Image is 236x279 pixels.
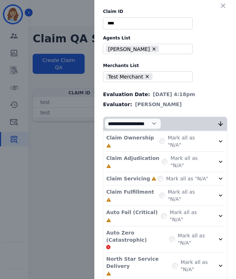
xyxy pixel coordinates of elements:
label: Mark all as "N/A" [178,232,208,246]
label: Merchants List [103,63,227,68]
div: Evaluator: [103,101,227,108]
p: Claim Ownership [106,134,154,141]
p: Claim Fulfillment [106,188,154,195]
button: Remove Test Merchant [145,74,150,79]
span: [PERSON_NAME] [135,101,181,108]
label: Mark all as "N/A" [181,259,208,273]
label: Mark all as "N/A" [170,155,208,169]
div: Evaluation Date: [103,91,227,98]
label: Mark all as "N/A" [170,209,208,223]
p: North Star Service Delivery [106,255,172,270]
label: Claim ID [103,9,227,14]
label: Agents List [103,35,227,41]
p: Auto Zero (Catastrophic) [106,229,169,243]
p: Auto Fail (Critical) [106,209,157,216]
ul: selected options [105,45,188,53]
p: Claim Adjudication [106,155,159,162]
label: Mark all as "N/A" [168,134,208,148]
ul: selected options [105,72,188,81]
p: Claim Servicing [106,175,150,182]
button: Remove Alexandra Martinez [151,46,157,52]
span: [DATE] 4:18pm [153,91,195,98]
label: Mark all as "N/A" [166,175,208,182]
li: [PERSON_NAME] [106,46,159,52]
label: Mark all as "N/A" [168,188,208,203]
li: Test Merchant [106,74,152,80]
